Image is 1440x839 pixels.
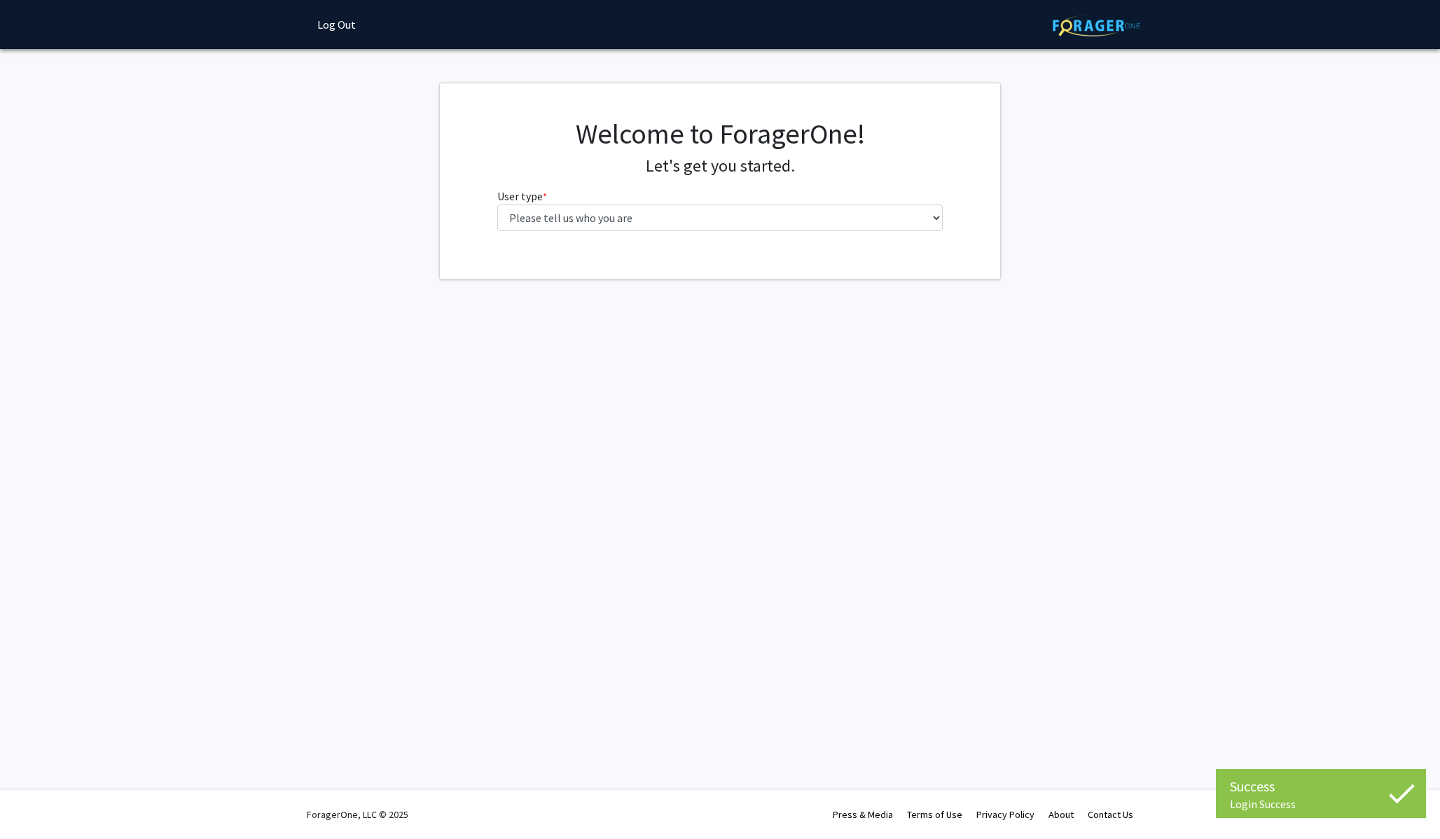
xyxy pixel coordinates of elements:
[497,117,943,151] h1: Welcome to ForagerOne!
[907,808,962,821] a: Terms of Use
[1053,15,1140,36] img: ForagerOne Logo
[1048,808,1074,821] a: About
[497,156,943,176] h4: Let's get you started.
[976,808,1034,821] a: Privacy Policy
[1088,808,1133,821] a: Contact Us
[833,808,893,821] a: Press & Media
[497,188,547,204] label: User type
[1230,797,1412,811] div: Login Success
[1230,776,1412,797] div: Success
[307,790,408,839] div: ForagerOne, LLC © 2025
